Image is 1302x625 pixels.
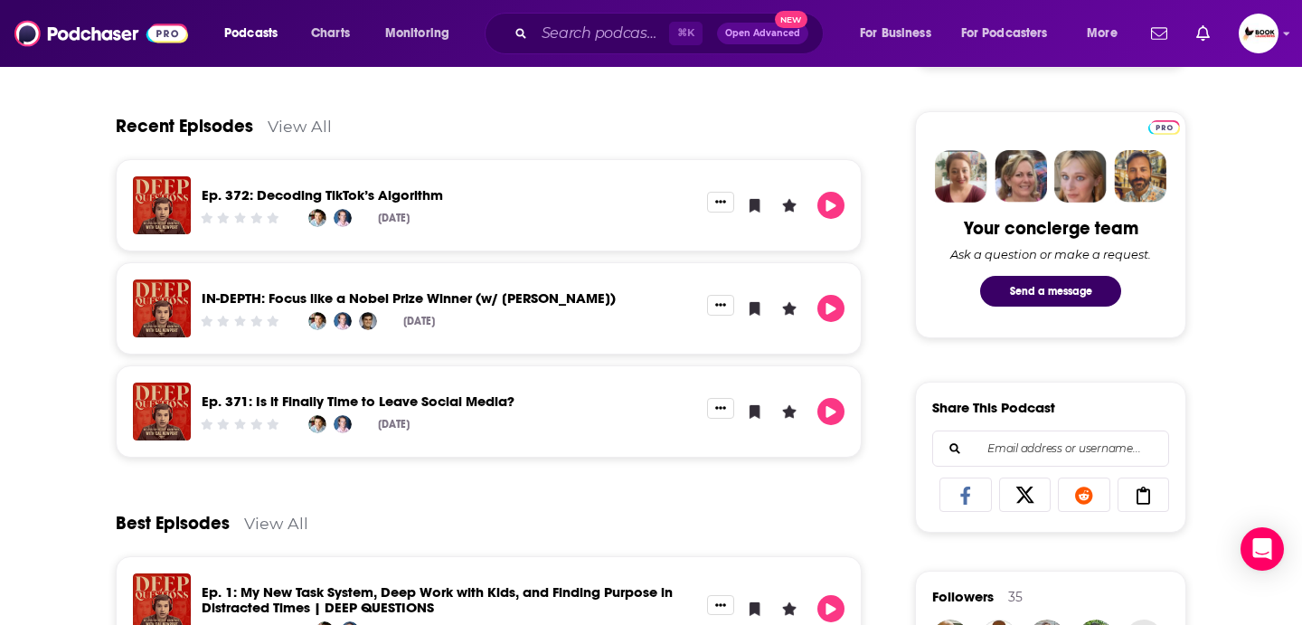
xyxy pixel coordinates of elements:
img: Ep. 371: Is it Finally Time to Leave Social Media? [133,383,191,440]
button: Show More Button [707,295,734,315]
img: Jesse Miller [334,209,352,227]
button: Bookmark Episode [741,295,769,322]
a: Show notifications dropdown [1189,18,1217,49]
a: Ep. 372: Decoding TikTok’s Algorithm [202,186,443,204]
button: Bookmark Episode [741,192,769,219]
img: Podchaser - Follow, Share and Rate Podcasts [14,16,188,51]
img: Cal Newport [308,209,326,227]
img: Dr. Brian Keating [359,312,377,330]
button: open menu [212,19,301,48]
span: Open Advanced [725,29,800,38]
a: View All [244,514,308,533]
a: Share on Reddit [1058,478,1110,512]
button: Bookmark Episode [741,595,769,622]
span: More [1087,21,1118,46]
a: IN-DEPTH: Focus like a Nobel Prize Winner (w/ Brian Keating) [202,289,616,307]
span: For Podcasters [961,21,1048,46]
button: Leave a Rating [776,192,803,219]
a: Share on X/Twitter [999,478,1052,512]
button: Show profile menu [1239,14,1278,53]
span: Monitoring [385,21,449,46]
a: Recent Episodes [116,115,253,137]
a: Pro website [1148,118,1180,135]
button: Play [817,398,844,425]
button: Play [817,595,844,622]
img: Jesse Miller [334,415,352,433]
img: Ep. 372: Decoding TikTok’s Algorithm [133,176,191,234]
button: Show More Button [707,398,734,418]
button: Leave a Rating [776,398,803,425]
button: Open AdvancedNew [717,23,808,44]
a: Share on Facebook [939,478,992,512]
div: 35 [1008,589,1023,605]
h3: Share This Podcast [932,399,1055,416]
span: Podcasts [224,21,278,46]
a: Show notifications dropdown [1144,18,1175,49]
img: Podchaser Pro [1148,120,1180,135]
div: Open Intercom Messenger [1241,527,1284,571]
div: [DATE] [378,212,410,224]
img: IN-DEPTH: Focus like a Nobel Prize Winner (w/ Brian Keating) [133,279,191,337]
div: [DATE] [403,315,435,327]
a: Ep. 1: My New Task System, Deep Work with Kids, and Finding Purpose in Distracted Times | DEEP QU... [202,583,673,616]
div: [DATE] [378,418,410,431]
span: Logged in as BookLaunchers [1239,14,1278,53]
div: Your concierge team [964,217,1138,240]
button: Show More Button [707,192,734,212]
a: View All [268,117,332,136]
a: Charts [299,19,361,48]
a: Best Episodes [116,512,230,535]
span: ⌘ K [669,22,703,45]
img: Cal Newport [308,312,326,330]
span: New [775,11,807,28]
button: Send a message [980,276,1121,307]
button: Play [817,192,844,219]
button: open menu [949,19,1074,48]
img: Cal Newport [308,415,326,433]
span: For Business [860,21,931,46]
div: Search podcasts, credits, & more... [502,13,841,54]
img: Jules Profile [1054,150,1107,203]
img: Jesse Miller [334,312,352,330]
button: open menu [847,19,954,48]
a: Ep. 371: Is it Finally Time to Leave Social Media? [202,393,514,410]
a: Copy Link [1118,478,1170,512]
div: Community Rating: 0 out of 5 [199,418,281,431]
button: Show More Button [707,595,734,615]
input: Email address or username... [948,431,1154,466]
button: Leave a Rating [776,295,803,322]
button: Play [817,295,844,322]
button: open menu [1074,19,1140,48]
div: Search followers [932,431,1169,467]
img: Sydney Profile [935,150,987,203]
span: Followers [932,588,994,605]
button: Bookmark Episode [741,398,769,425]
button: Leave a Rating [776,595,803,622]
div: Community Rating: 0 out of 5 [199,212,281,225]
div: Ask a question or make a request. [950,247,1151,261]
img: User Profile [1239,14,1278,53]
input: Search podcasts, credits, & more... [534,19,669,48]
button: open menu [373,19,473,48]
img: Barbara Profile [995,150,1047,203]
span: Charts [311,21,350,46]
div: Community Rating: 0 out of 5 [199,315,281,328]
img: Jon Profile [1114,150,1166,203]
